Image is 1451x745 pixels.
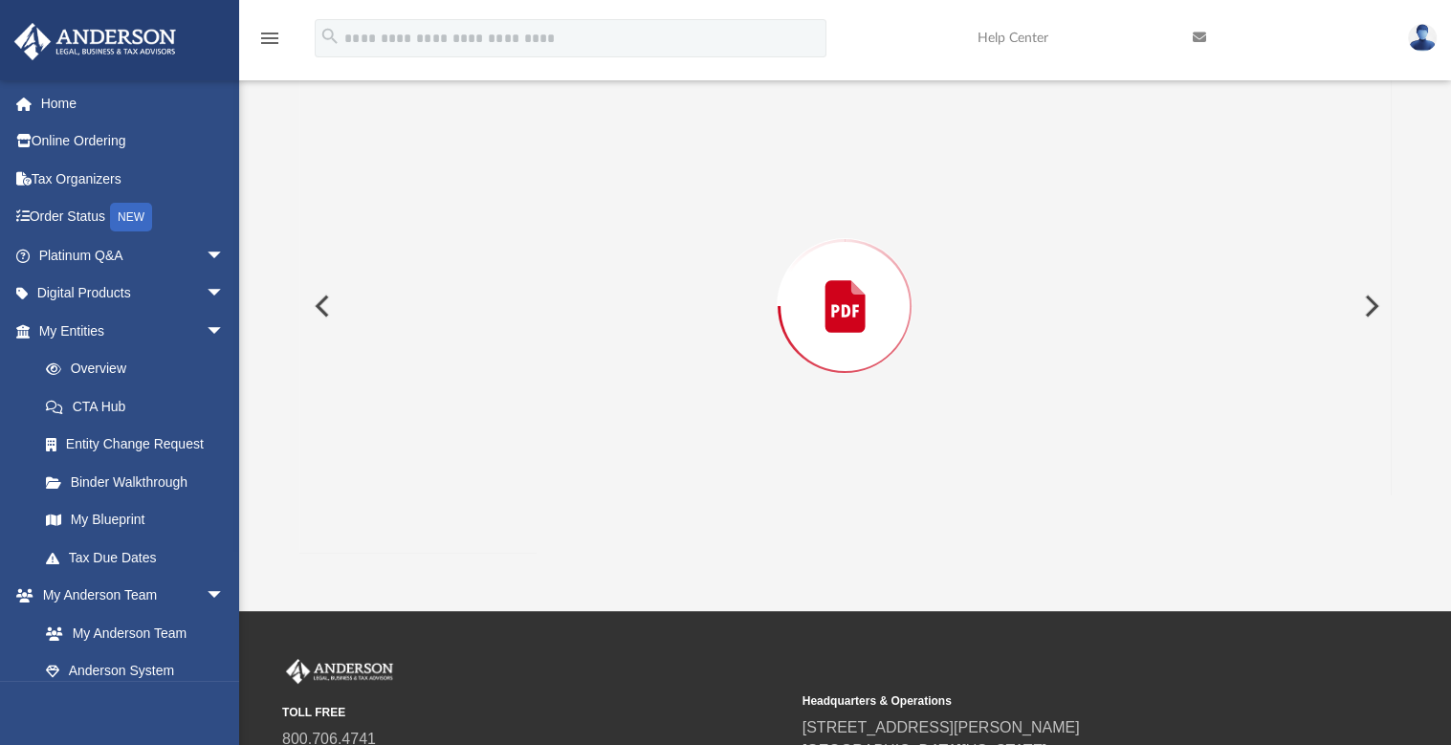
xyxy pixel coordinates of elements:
[13,577,244,615] a: My Anderson Teamarrow_drop_down
[27,538,253,577] a: Tax Due Dates
[1349,279,1391,333] button: Next File
[206,312,244,351] span: arrow_drop_down
[27,614,234,652] a: My Anderson Team
[282,659,397,684] img: Anderson Advisors Platinum Portal
[802,719,1080,735] a: [STREET_ADDRESS][PERSON_NAME]
[27,387,253,426] a: CTA Hub
[13,122,253,161] a: Online Ordering
[27,426,253,464] a: Entity Change Request
[282,704,789,721] small: TOLL FREE
[9,23,182,60] img: Anderson Advisors Platinum Portal
[319,26,341,47] i: search
[299,10,1390,554] div: Preview
[13,198,253,237] a: Order StatusNEW
[13,84,253,122] a: Home
[206,236,244,275] span: arrow_drop_down
[27,501,244,539] a: My Blueprint
[13,160,253,198] a: Tax Organizers
[258,36,281,50] a: menu
[802,692,1309,710] small: Headquarters & Operations
[258,27,281,50] i: menu
[110,203,152,231] div: NEW
[206,577,244,616] span: arrow_drop_down
[206,274,244,314] span: arrow_drop_down
[27,652,244,690] a: Anderson System
[27,463,253,501] a: Binder Walkthrough
[13,312,253,350] a: My Entitiesarrow_drop_down
[13,274,253,313] a: Digital Productsarrow_drop_down
[13,236,253,274] a: Platinum Q&Aarrow_drop_down
[27,350,253,388] a: Overview
[1408,24,1437,52] img: User Pic
[299,279,341,333] button: Previous File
